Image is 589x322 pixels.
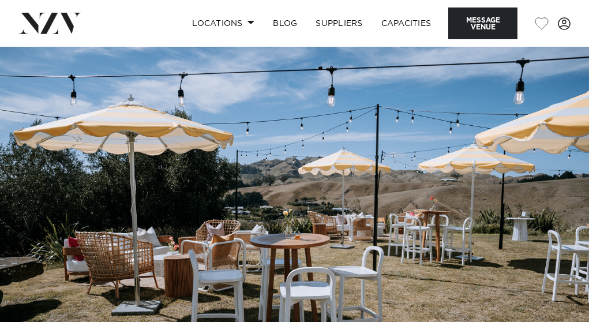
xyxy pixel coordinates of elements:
a: Capacities [372,11,441,36]
a: SUPPLIERS [306,11,372,36]
a: BLOG [264,11,306,36]
a: Locations [183,11,264,36]
button: Message Venue [448,8,517,39]
img: nzv-logo.png [18,13,81,33]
